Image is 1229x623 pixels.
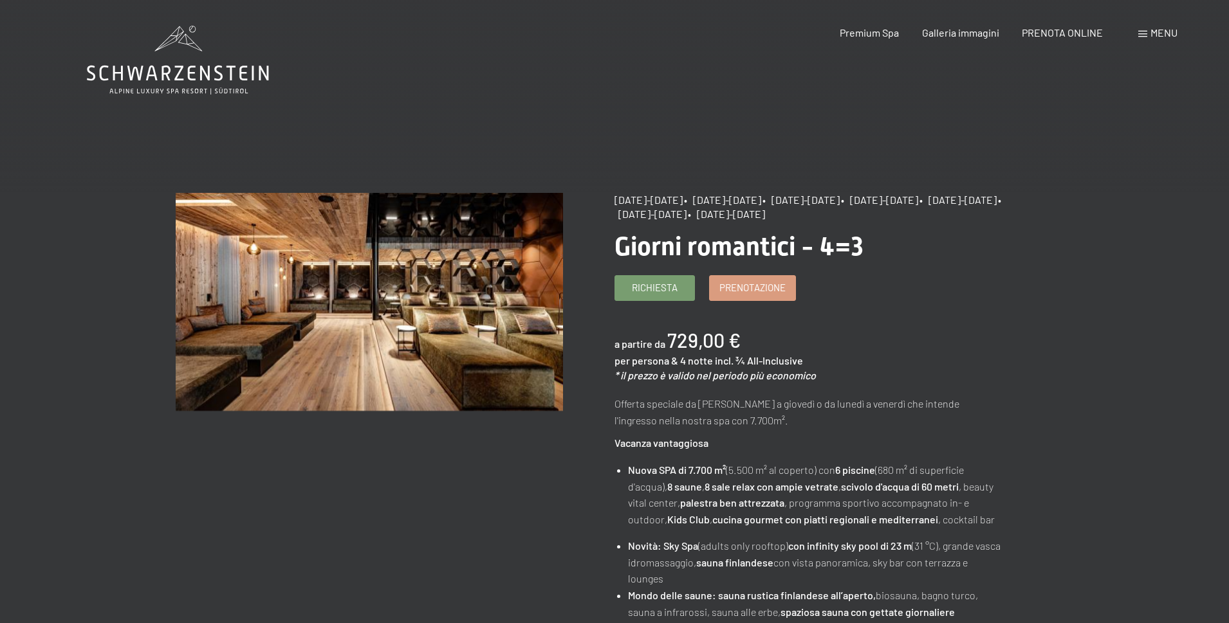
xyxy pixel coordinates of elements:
[705,480,838,492] strong: 8 sale relax con ampie vetrate
[710,276,795,300] a: Prenotazione
[841,480,959,492] strong: scivolo d'acqua di 60 metri
[628,462,1003,527] li: (5.500 m² al coperto) con (680 m² di superficie d'acqua), , , , beauty vital center, , programma ...
[922,26,999,39] a: Galleria immagini
[628,587,1003,620] li: biosauna, bagno turco, sauna a infrarossi, sauna alle erbe,
[176,193,564,411] img: Giorni romantici - 4=3
[762,194,840,206] span: • [DATE]-[DATE]
[712,513,938,525] strong: cucina gourmet con piatti regionali e mediterranei
[614,395,1003,428] p: Offerta speciale da [PERSON_NAME] a giovedì o da lunedì a venerdì che intende l'ingresso nella no...
[719,281,786,294] span: Prenotazione
[614,231,864,262] span: Giorni romantici - 4=3
[667,513,710,525] strong: Kids Club
[688,208,765,220] span: • [DATE]-[DATE]
[680,496,784,509] strong: palestra ben attrezzata
[628,537,1003,587] li: (adults only rooftop) (31 °C), grande vasca idromassaggio, con vista panoramica, sky bar con terr...
[919,194,997,206] span: • [DATE]-[DATE]
[628,589,876,601] strong: Mondo delle saune: sauna rustica finlandese all’aperto,
[614,338,665,350] span: a partire da
[614,354,678,366] span: per persona &
[614,369,816,381] em: * il prezzo è valido nel periodo più economico
[715,354,803,366] span: incl. ¾ All-Inclusive
[614,437,708,449] strong: Vacanza vantaggiosa
[628,539,698,552] strong: Novità: Sky Spa
[788,539,912,552] strong: con infinity sky pool di 23 m
[628,464,726,476] strong: Nuova SPA di 7.700 m²
[680,354,713,366] span: 4 notte
[667,329,741,352] b: 729,00 €
[615,276,694,300] a: Richiesta
[840,26,899,39] a: Premium Spa
[632,281,678,294] span: Richiesta
[1150,26,1178,39] span: Menu
[781,606,955,618] strong: spaziosa sauna con gettate giornaliere
[1022,26,1103,39] a: PRENOTA ONLINE
[667,480,702,492] strong: 8 saune
[614,194,683,206] span: [DATE]-[DATE]
[841,194,918,206] span: • [DATE]-[DATE]
[835,464,875,476] strong: 6 piscine
[684,194,761,206] span: • [DATE]-[DATE]
[696,556,773,568] strong: sauna finlandese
